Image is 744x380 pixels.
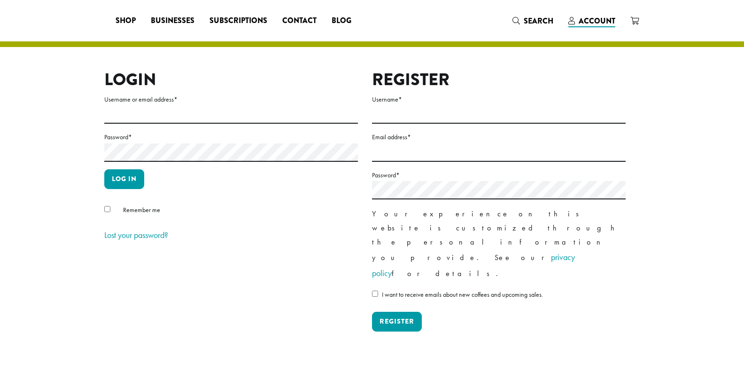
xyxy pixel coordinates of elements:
[123,206,160,214] span: Remember me
[372,312,422,332] button: Register
[116,15,136,27] span: Shop
[372,291,378,297] input: I want to receive emails about new coffees and upcoming sales.
[372,169,626,181] label: Password
[108,13,143,28] a: Shop
[104,70,358,90] h2: Login
[282,15,317,27] span: Contact
[104,131,358,143] label: Password
[104,169,144,189] button: Log in
[372,207,626,281] p: Your experience on this website is customized through the personal information you provide. See o...
[524,16,553,26] span: Search
[151,15,194,27] span: Businesses
[505,13,561,29] a: Search
[372,94,626,105] label: Username
[382,290,543,299] span: I want to receive emails about new coffees and upcoming sales.
[372,70,626,90] h2: Register
[372,252,575,278] a: privacy policy
[332,15,351,27] span: Blog
[104,230,168,240] a: Lost your password?
[104,94,358,105] label: Username or email address
[579,16,615,26] span: Account
[209,15,267,27] span: Subscriptions
[372,131,626,143] label: Email address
